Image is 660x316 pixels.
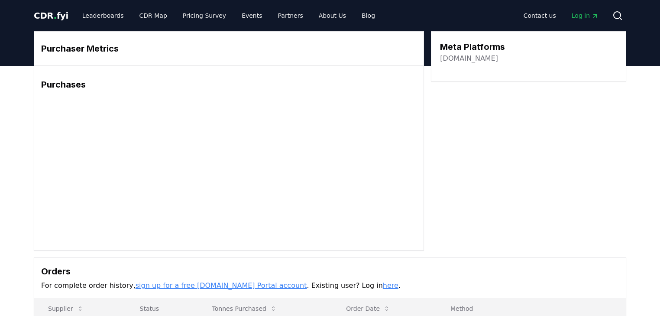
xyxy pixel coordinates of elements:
a: [DOMAIN_NAME] [440,53,498,64]
nav: Main [517,8,605,23]
a: Blog [355,8,382,23]
a: CDR Map [133,8,174,23]
a: Partners [271,8,310,23]
h3: Purchaser Metrics [41,42,417,55]
p: Method [443,304,619,313]
nav: Main [75,8,382,23]
a: Log in [565,8,605,23]
h3: Meta Platforms [440,40,505,53]
span: . [54,10,57,21]
h3: Orders [41,265,619,278]
a: About Us [312,8,353,23]
a: sign up for a free [DOMAIN_NAME] Portal account [136,281,307,290]
a: here [383,281,398,290]
a: Pricing Survey [176,8,233,23]
a: Events [235,8,269,23]
p: Status [133,304,191,313]
a: Leaderboards [75,8,131,23]
span: Log in [572,11,599,20]
h3: Purchases [41,78,417,91]
span: CDR fyi [34,10,68,21]
a: Contact us [517,8,563,23]
p: For complete order history, . Existing user? Log in . [41,280,619,291]
a: CDR.fyi [34,10,68,22]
